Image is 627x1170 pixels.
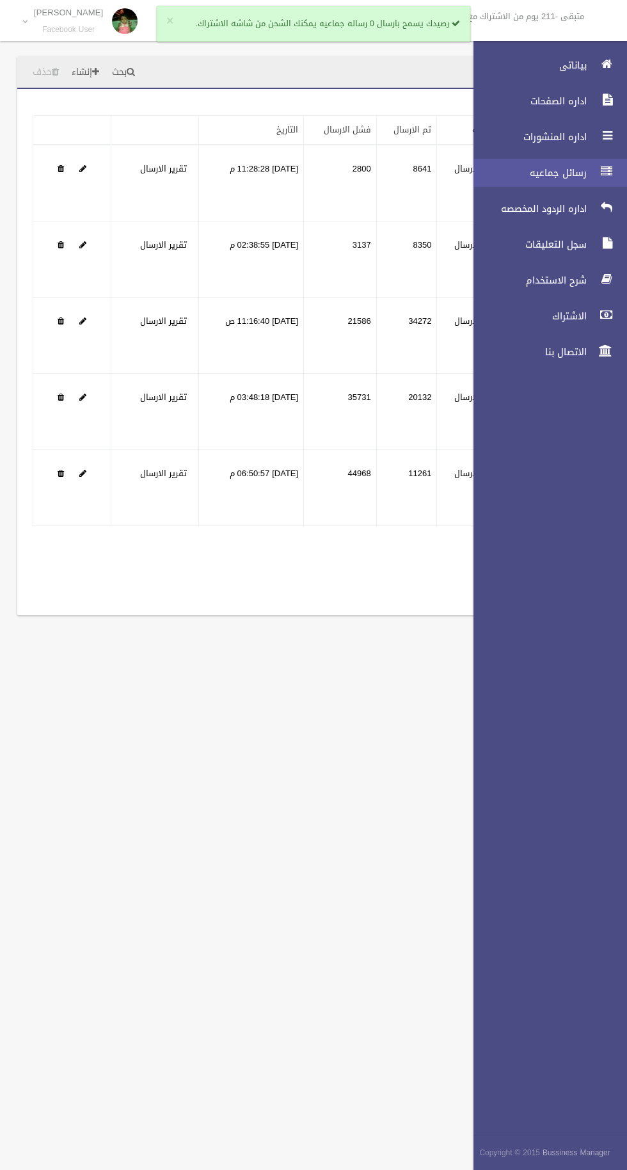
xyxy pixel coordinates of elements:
[463,346,591,358] span: الاتصال بنا
[463,95,591,108] span: اداره الصفحات
[463,338,627,366] a: الاتصال بنا
[463,51,627,79] a: بياناتى
[304,374,376,450] td: 35731
[304,221,376,298] td: 3137
[454,161,492,177] label: تم الارسال
[393,122,431,138] a: تم الارسال
[437,116,498,145] th: الحاله
[376,298,437,374] td: 34272
[463,310,591,323] span: الاشتراك
[107,61,140,84] a: بحث
[199,374,304,450] td: [DATE] 03:48:18 م
[463,302,627,330] a: الاشتراك
[463,159,627,187] a: رسائل جماعيه
[304,298,376,374] td: 21586
[463,59,591,72] span: بياناتى
[140,465,187,481] a: تقرير الارسال
[324,122,371,138] a: فشل الارسال
[454,466,492,481] label: تم الارسال
[199,145,304,221] td: [DATE] 11:28:28 م
[376,221,437,298] td: 8350
[454,314,492,329] label: تم الارسال
[479,1146,540,1160] span: Copyright © 2015
[276,122,298,138] a: التاريخ
[463,131,591,143] span: اداره المنشورات
[79,161,86,177] a: Edit
[463,238,591,251] span: سجل التعليقات
[376,374,437,450] td: 20132
[140,237,187,253] a: تقرير الارسال
[463,87,627,115] a: اداره الصفحات
[34,8,103,17] p: [PERSON_NAME]
[376,145,437,221] td: 8641
[157,6,470,42] div: رصيدك يسمح بارسال 0 رساله جماعيه يمكنك الشحن من شاشه الاشتراك.
[199,221,304,298] td: [DATE] 02:38:55 م
[543,1146,610,1160] strong: Bussiness Manager
[34,25,103,35] small: Facebook User
[140,389,187,405] a: تقرير الارسال
[79,465,86,481] a: Edit
[79,313,86,329] a: Edit
[140,161,187,177] a: تقرير الارسال
[79,389,86,405] a: Edit
[166,15,173,28] button: ×
[376,450,437,526] td: 11261
[463,266,627,294] a: شرح الاستخدام
[140,313,187,329] a: تقرير الارسال
[463,230,627,259] a: سجل التعليقات
[304,145,376,221] td: 2800
[463,166,591,179] span: رسائل جماعيه
[463,195,627,223] a: اداره الردود المخصصه
[463,123,627,151] a: اداره المنشورات
[463,274,591,287] span: شرح الاستخدام
[67,61,104,84] a: إنشاء
[199,450,304,526] td: [DATE] 06:50:57 م
[463,202,591,215] span: اداره الردود المخصصه
[304,450,376,526] td: 44968
[454,390,492,405] label: تم الارسال
[79,237,86,253] a: Edit
[199,298,304,374] td: [DATE] 11:16:40 ص
[454,237,492,253] label: تم الارسال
